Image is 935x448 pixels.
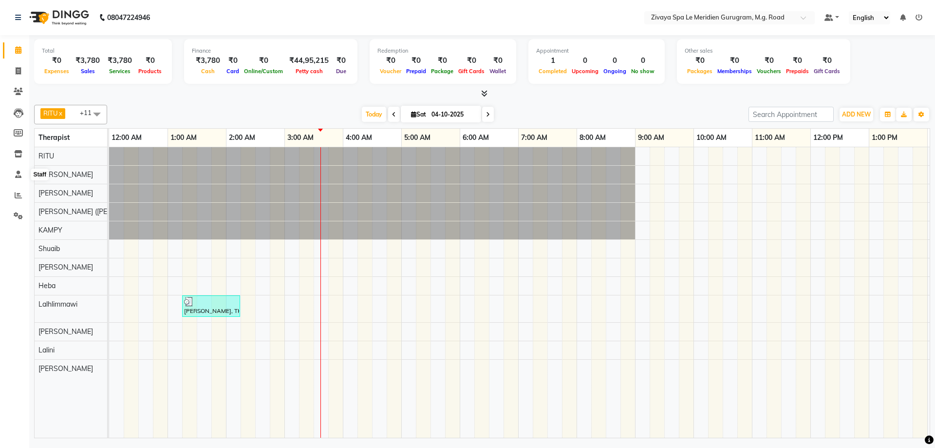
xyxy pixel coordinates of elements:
div: ₹0 [377,55,404,66]
input: 2025-10-04 [429,107,477,122]
span: Therapist [38,133,70,142]
b: 08047224946 [107,4,150,31]
span: No show [629,68,657,75]
div: ₹0 [224,55,242,66]
div: Redemption [377,47,508,55]
div: ₹3,780 [72,55,104,66]
span: Prepaids [784,68,811,75]
div: ₹44,95,215 [285,55,333,66]
div: Other sales [685,47,842,55]
a: 12:00 PM [811,131,845,145]
span: Cash [199,68,217,75]
span: Ongoing [601,68,629,75]
span: Heba [38,281,56,290]
div: ₹0 [404,55,429,66]
a: 1:00 PM [869,131,900,145]
span: Vouchers [754,68,784,75]
span: Sales [78,68,97,75]
div: ₹0 [784,55,811,66]
div: ₹3,780 [192,55,224,66]
span: Services [107,68,133,75]
a: 9:00 AM [636,131,667,145]
span: Gift Cards [456,68,487,75]
span: [PERSON_NAME] [38,189,93,197]
span: RITU [43,109,58,117]
span: +11 [80,109,99,117]
div: ₹0 [754,55,784,66]
a: 3:00 AM [285,131,316,145]
a: x [58,109,62,117]
div: ₹0 [685,55,715,66]
span: Packages [685,68,715,75]
div: ₹0 [429,55,456,66]
div: Total [42,47,164,55]
div: 1 [536,55,569,66]
span: Petty cash [293,68,325,75]
a: 2:00 AM [226,131,258,145]
span: Gift Cards [811,68,842,75]
a: 4:00 AM [343,131,374,145]
span: Voucher [377,68,404,75]
div: Staff [31,169,49,180]
div: ₹0 [136,55,164,66]
span: Prepaid [404,68,429,75]
a: 5:00 AM [402,131,433,145]
div: ₹0 [487,55,508,66]
span: Wallet [487,68,508,75]
div: 0 [629,55,657,66]
a: 11:00 AM [752,131,787,145]
span: [PERSON_NAME] [38,170,93,179]
div: 0 [569,55,601,66]
span: Upcoming [569,68,601,75]
a: 7:00 AM [519,131,550,145]
span: Products [136,68,164,75]
span: Package [429,68,456,75]
div: ₹3,780 [104,55,136,66]
div: 0 [601,55,629,66]
a: 10:00 AM [694,131,729,145]
a: 12:00 AM [109,131,144,145]
span: [PERSON_NAME] [38,327,93,336]
span: Completed [536,68,569,75]
span: Today [362,107,386,122]
span: Lalini [38,346,55,354]
div: ₹0 [333,55,350,66]
span: Sat [409,111,429,118]
div: Appointment [536,47,657,55]
a: 8:00 AM [577,131,608,145]
span: Lalhlimmawi [38,300,77,309]
span: Due [334,68,349,75]
span: [PERSON_NAME] [38,263,93,272]
div: [PERSON_NAME], TK01, 01:15 AM-02:15 AM, Javanese Pampering - 60 Mins [183,297,239,315]
span: [PERSON_NAME] [38,364,93,373]
div: ₹0 [715,55,754,66]
button: ADD NEW [840,108,873,121]
span: Expenses [42,68,72,75]
span: [PERSON_NAME] ([PERSON_NAME]) [38,207,153,216]
span: KAMPY [38,226,62,234]
input: Search Appointment [748,107,834,122]
span: ADD NEW [842,111,871,118]
span: Shuaib [38,244,60,253]
span: Memberships [715,68,754,75]
img: logo [25,4,92,31]
a: 6:00 AM [460,131,491,145]
div: ₹0 [42,55,72,66]
span: Card [224,68,242,75]
div: ₹0 [242,55,285,66]
span: Online/Custom [242,68,285,75]
div: ₹0 [456,55,487,66]
div: ₹0 [811,55,842,66]
span: RITU [38,152,54,160]
a: 1:00 AM [168,131,199,145]
div: Finance [192,47,350,55]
